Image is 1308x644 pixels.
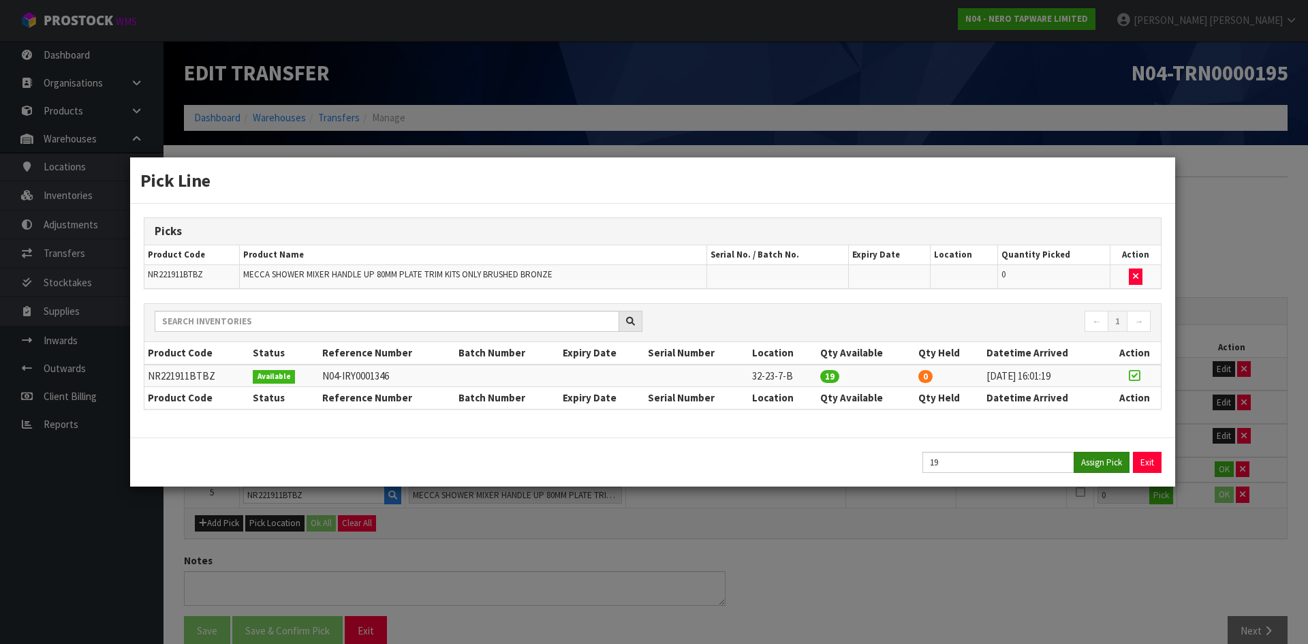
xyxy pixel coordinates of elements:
th: Batch Number [455,387,559,409]
th: Expiry Date [559,342,645,364]
th: Location [749,342,817,364]
th: Reference Number [319,342,455,364]
input: Quantity Picked [922,452,1074,473]
th: Status [249,387,319,409]
td: [DATE] 16:01:19 [983,365,1108,387]
span: 19 [820,370,839,383]
th: Reference Number [319,387,455,409]
th: Datetime Arrived [983,387,1108,409]
h3: Pick Line [140,168,1165,193]
th: Product Code [144,387,249,409]
span: NR221911BTBZ [148,269,203,280]
th: Batch Number [455,342,559,364]
span: Available [253,370,296,384]
th: Product Code [144,245,239,265]
td: 32-23-7-B [749,365,817,387]
th: Location [749,387,817,409]
th: Qty Available [817,342,915,364]
span: 0 [918,370,933,383]
th: Expiry Date [559,387,645,409]
nav: Page navigation [663,311,1151,335]
th: Status [249,342,319,364]
th: Expiry Date [849,245,931,265]
th: Qty Held [915,342,983,364]
th: Serial Number [644,387,748,409]
th: Quantity Picked [997,245,1110,265]
th: Qty Held [915,387,983,409]
th: Serial Number [644,342,748,364]
th: Serial No. / Batch No. [707,245,849,265]
button: Exit [1133,452,1162,473]
a: ← [1085,311,1108,333]
input: Search inventories [155,311,619,332]
th: Qty Available [817,387,915,409]
th: Datetime Arrived [983,342,1108,364]
td: N04-IRY0001346 [319,365,455,387]
td: NR221911BTBZ [144,365,249,387]
th: Product Code [144,342,249,364]
a: → [1127,311,1151,333]
th: Location [930,245,997,265]
th: Action [1108,387,1161,409]
a: 1 [1108,311,1127,333]
span: MECCA SHOWER MIXER HANDLE UP 80MM PLATE TRIM KITS ONLY BRUSHED BRONZE [243,269,552,280]
th: Product Name [239,245,706,265]
span: 0 [1001,269,1006,280]
h3: Picks [155,225,1151,238]
th: Action [1110,245,1161,265]
button: Assign Pick [1074,452,1130,473]
th: Action [1108,342,1161,364]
